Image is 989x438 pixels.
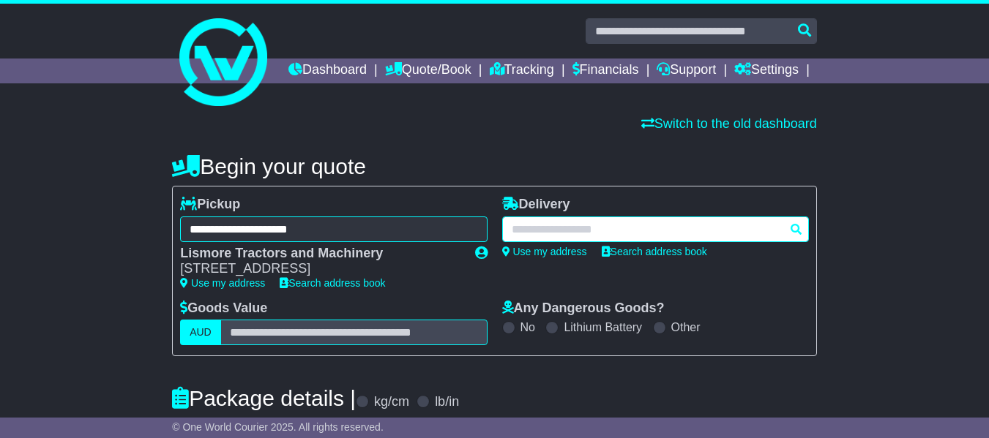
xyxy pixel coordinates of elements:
span: © One World Courier 2025. All rights reserved. [172,421,384,433]
typeahead: Please provide city [502,216,809,242]
a: Use my address [502,246,587,257]
label: Other [671,320,701,334]
div: [STREET_ADDRESS] [180,261,460,277]
a: Quote/Book [385,58,471,83]
label: Delivery [502,197,570,213]
label: kg/cm [374,394,409,410]
label: Goods Value [180,301,267,317]
label: AUD [180,320,221,345]
a: Financials [572,58,639,83]
label: Pickup [180,197,240,213]
h4: Begin your quote [172,154,817,178]
a: Use my address [180,277,265,289]
label: No [520,320,535,334]
a: Search address book [602,246,707,257]
a: Search address book [280,277,385,289]
a: Switch to the old dashboard [641,116,817,131]
a: Dashboard [288,58,367,83]
label: Any Dangerous Goods? [502,301,665,317]
a: Tracking [490,58,554,83]
h4: Package details | [172,386,356,410]
a: Support [657,58,716,83]
a: Settings [734,58,799,83]
div: Lismore Tractors and Machinery [180,246,460,262]
label: Lithium Battery [564,320,642,334]
label: lb/in [435,394,459,410]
